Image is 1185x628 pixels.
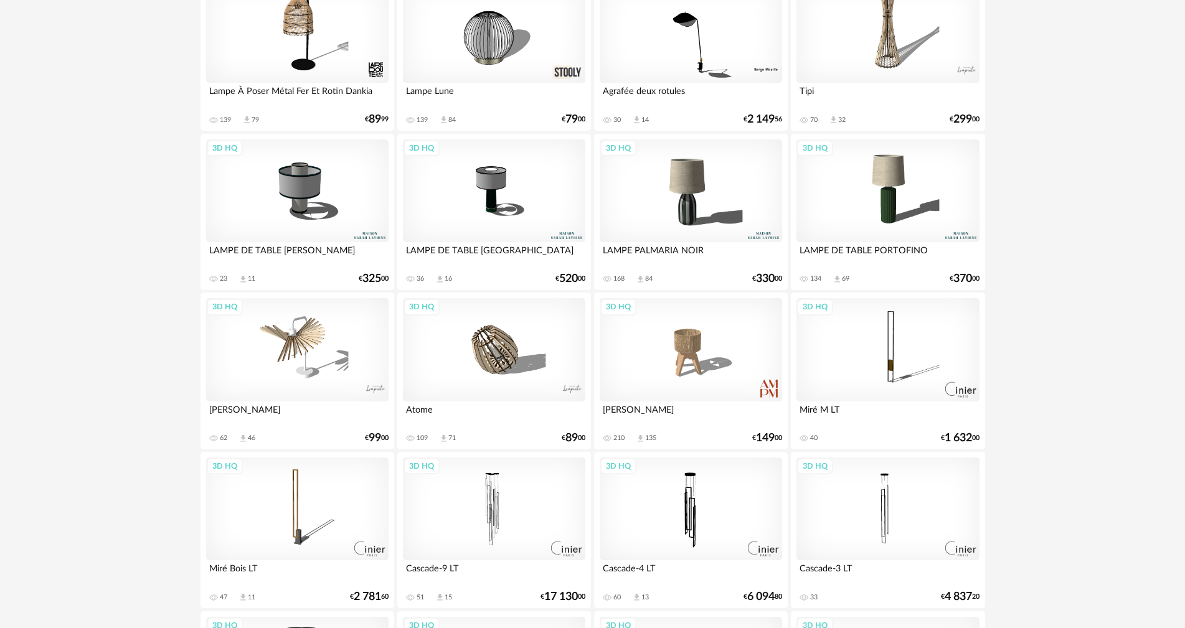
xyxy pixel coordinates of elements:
div: 15 [445,593,452,602]
div: 3D HQ [404,299,440,315]
span: 6 094 [747,593,775,601]
div: Miré M LT [796,401,980,426]
a: 3D HQ [PERSON_NAME] 210 Download icon 135 €14900 [594,293,788,449]
div: 51 [417,593,424,602]
div: 30 [613,116,621,124]
div: 47 [220,593,227,602]
div: 3D HQ [797,458,833,474]
span: 79 [565,115,578,124]
span: Download icon [632,593,641,602]
a: 3D HQ Miré M LT 40 €1 63200 [791,293,985,449]
div: € 00 [950,115,980,124]
div: Atome [403,401,586,426]
div: 84 [448,116,456,124]
span: Download icon [435,274,445,284]
a: 3D HQ [PERSON_NAME] 62 Download icon 46 €9900 [201,293,395,449]
div: 3D HQ [404,140,440,156]
span: Download icon [632,115,641,124]
div: 3D HQ [797,140,833,156]
div: € 00 [562,115,585,124]
div: 210 [613,434,625,443]
div: 134 [810,274,821,283]
div: 3D HQ [207,140,243,156]
span: 99 [369,434,381,443]
a: 3D HQ Cascade-3 LT 33 €4 83720 [791,452,985,608]
div: 79 [252,116,259,124]
div: Agrafée deux rotules [600,83,783,108]
div: LAMPE DE TABLE [GEOGRAPHIC_DATA] [403,242,586,267]
div: € 99 [365,115,389,124]
div: 3D HQ [404,458,440,474]
div: 36 [417,274,424,283]
div: 3D HQ [207,458,243,474]
div: 40 [810,434,818,443]
a: 3D HQ Cascade-9 LT 51 Download icon 15 €17 13000 [397,452,592,608]
a: 3D HQ Miré Bois LT 47 Download icon 11 €2 78160 [201,452,395,608]
a: 3D HQ LAMPE DE TABLE PORTOFINO 134 Download icon 69 €37000 [791,134,985,290]
span: 17 130 [544,593,578,601]
span: Download icon [829,115,838,124]
div: 46 [248,434,255,443]
a: 3D HQ Cascade-4 LT 60 Download icon 13 €6 09480 [594,452,788,608]
div: [PERSON_NAME] [600,401,783,426]
div: LAMPE DE TABLE PORTOFINO [796,242,980,267]
div: € 20 [941,593,980,601]
div: [PERSON_NAME] [206,401,389,426]
div: LAMPE PALMARIA NOIR [600,242,783,267]
div: 70 [810,116,818,124]
div: Lampe Lune [403,83,586,108]
div: 3D HQ [600,140,636,156]
div: 11 [248,274,255,283]
div: 3D HQ [797,299,833,315]
div: 84 [645,274,653,283]
span: Download icon [833,274,842,284]
span: 89 [369,115,381,124]
span: 149 [756,434,775,443]
div: € 00 [562,434,585,443]
div: 62 [220,434,227,443]
div: 16 [445,274,452,283]
div: 23 [220,274,227,283]
div: € 00 [365,434,389,443]
div: € 00 [941,434,980,443]
a: 3D HQ LAMPE PALMARIA NOIR 168 Download icon 84 €33000 [594,134,788,290]
div: € 00 [752,274,782,283]
span: 330 [756,274,775,283]
a: 3D HQ Atome 109 Download icon 71 €8900 [397,293,592,449]
span: Download icon [439,434,448,443]
span: 299 [953,115,972,124]
div: 139 [417,116,428,124]
span: 370 [953,274,972,283]
div: LAMPE DE TABLE [PERSON_NAME] [206,242,389,267]
div: Cascade-3 LT [796,560,980,585]
div: € 80 [744,593,782,601]
span: 520 [559,274,578,283]
div: Tipi [796,83,980,108]
a: 3D HQ LAMPE DE TABLE [PERSON_NAME] 23 Download icon 11 €32500 [201,134,395,290]
span: Download icon [238,274,248,284]
span: Download icon [238,434,248,443]
div: 135 [645,434,656,443]
span: 2 781 [354,593,381,601]
span: 325 [362,274,381,283]
div: 13 [641,593,649,602]
div: Cascade-4 LT [600,560,783,585]
div: 60 [613,593,621,602]
div: 139 [220,116,231,124]
span: 1 632 [945,434,972,443]
div: Cascade-9 LT [403,560,586,585]
div: 168 [613,274,625,283]
div: 32 [838,116,846,124]
div: 33 [810,593,818,602]
div: 69 [842,274,849,283]
div: Miré Bois LT [206,560,389,585]
div: 14 [641,116,649,124]
span: Download icon [435,593,445,602]
div: 3D HQ [600,458,636,474]
div: Lampe À Poser Métal Fer Et Rotin Dankia [206,83,389,108]
span: 2 149 [747,115,775,124]
div: € 00 [555,274,585,283]
div: € 00 [541,593,585,601]
div: € 00 [752,434,782,443]
div: 71 [448,434,456,443]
